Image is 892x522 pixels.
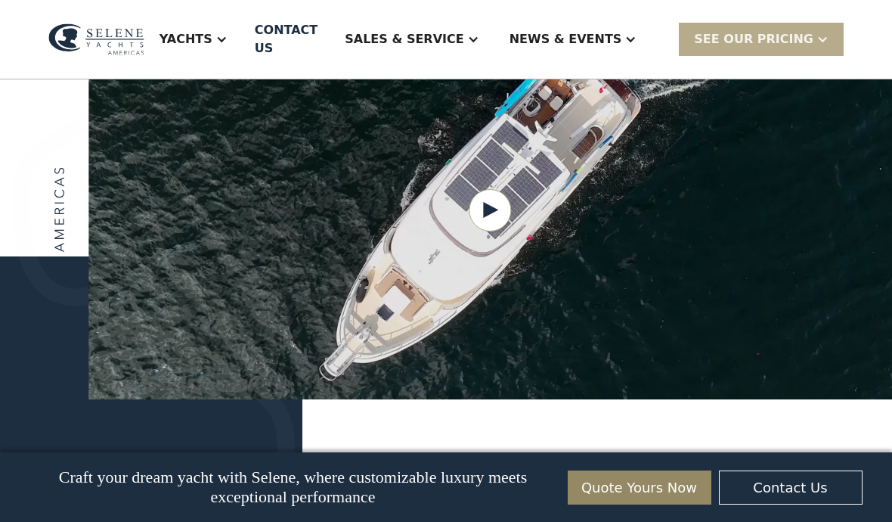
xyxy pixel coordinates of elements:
[719,471,863,505] a: Contact Us
[144,9,243,70] div: Yachts
[679,23,844,55] div: SEE Our Pricing
[330,9,494,70] div: Sales & Service
[54,168,64,253] img: logo
[255,21,317,57] div: Contact US
[160,30,212,48] div: Yachts
[30,468,556,507] p: Craft your dream yacht with Selene, where customizable luxury meets exceptional performance
[694,30,813,48] div: SEE Our Pricing
[345,30,463,48] div: Sales & Service
[88,21,892,399] iframe: YouTube Video
[509,30,622,48] div: News & EVENTS
[494,9,652,70] div: News & EVENTS
[568,471,711,505] a: Quote Yours Now
[48,23,144,54] img: logo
